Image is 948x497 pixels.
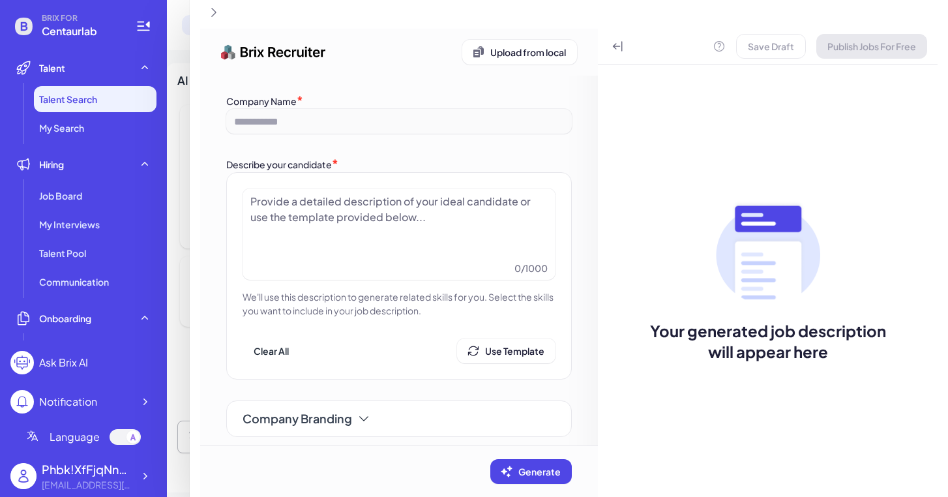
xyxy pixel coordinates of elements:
[641,320,895,362] span: Your generated job description will appear here
[490,459,572,484] button: Generate
[254,345,289,357] span: Clear All
[243,339,300,363] button: Clear All
[243,188,556,230] div: Provide a detailed description of your ideal candidate or use the template provided below...
[226,158,332,170] label: Describe your candidate
[243,410,352,428] span: Company Branding
[243,290,556,318] p: We'll use this description to generate related skills for you. Select the skills you want to incl...
[462,40,577,65] button: Upload from local
[716,200,820,305] img: no txt
[457,339,555,363] button: Use Template
[221,39,326,65] img: logo
[490,46,566,58] span: Upload from local
[226,95,297,107] label: Company Name
[514,262,548,275] span: 0 / 1000
[518,466,561,477] span: Generate
[485,345,544,357] span: Use Template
